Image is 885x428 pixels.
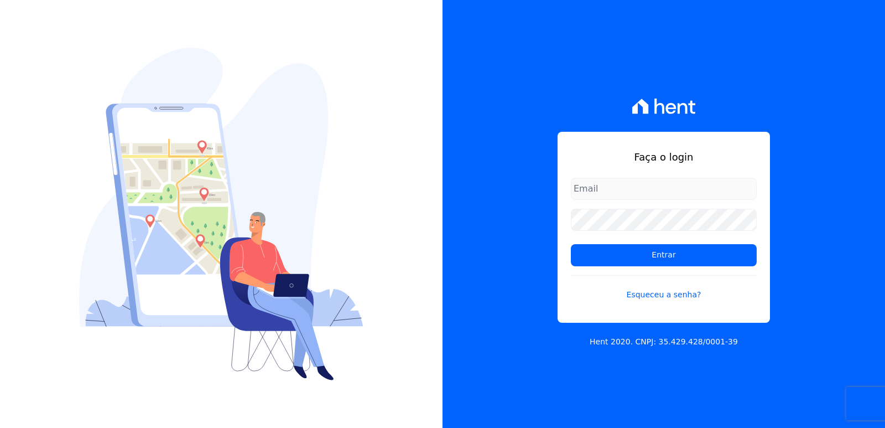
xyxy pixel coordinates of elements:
input: Email [571,178,757,200]
p: Hent 2020. CNPJ: 35.429.428/0001-39 [590,336,738,348]
img: Login [79,48,363,380]
input: Entrar [571,244,757,266]
h1: Faça o login [571,149,757,164]
a: Esqueceu a senha? [571,275,757,301]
